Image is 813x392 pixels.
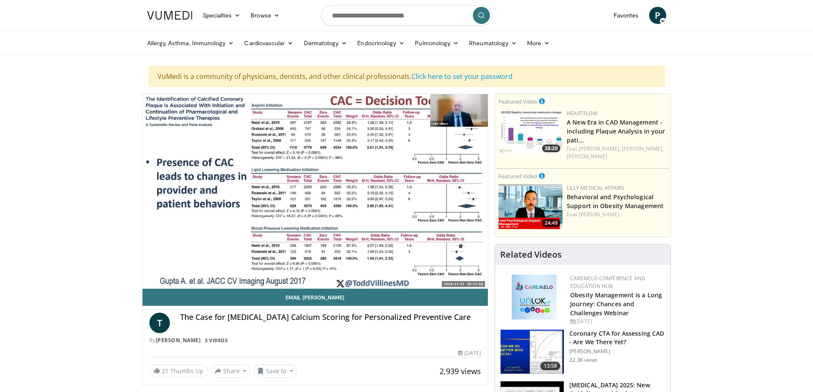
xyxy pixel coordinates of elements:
[440,366,481,376] span: 2,939 views
[567,193,664,210] a: Behavioral and Psychological Support in Obesity Management
[299,35,353,52] a: Dermatology
[211,364,251,378] button: Share
[540,362,561,370] span: 13:58
[498,172,537,180] small: Featured Video
[567,184,624,192] a: Lilly Medical Affairs
[254,364,297,378] button: Save to
[567,145,667,160] div: Feat.
[198,7,246,24] a: Specialties
[570,275,645,290] a: CaReMeLO Conference and Education Hub
[464,35,522,52] a: Rheumatology
[498,110,562,154] img: 738d0e2d-290f-4d89-8861-908fb8b721dc.150x105_q85_crop-smart_upscale.jpg
[352,35,410,52] a: Endocrinology
[570,291,662,317] a: Obesity Management is a Long Journey: Chances and Challenges Webinar
[569,329,665,346] h3: Coronary CTA for Assessing CAD - Are We There Yet?
[156,337,201,344] a: [PERSON_NAME]
[142,35,239,52] a: Allergy, Asthma, Immunology
[180,313,481,322] h4: The Case for [MEDICAL_DATA] Calcium Scoring for Personalized Preventive Care
[321,5,492,26] input: Search topics, interventions
[202,337,230,344] a: 3 Videos
[567,110,597,117] a: Heartflow
[522,35,555,52] a: More
[579,211,619,218] a: [PERSON_NAME]
[501,330,564,374] img: 34b2b9a4-89e5-4b8c-b553-8a638b61a706.150x105_q85_crop-smart_upscale.jpg
[498,110,562,154] a: 38:20
[570,318,664,325] div: [DATE]
[569,348,665,355] p: [PERSON_NAME]
[498,184,562,229] img: ba3304f6-7838-4e41-9c0f-2e31ebde6754.png.150x105_q85_crop-smart_upscale.png
[239,35,298,52] a: Cardiovascular
[143,94,488,289] video-js: Video Player
[149,364,207,377] a: 21 Thumbs Up
[512,275,557,319] img: 45df64a9-a6de-482c-8a90-ada250f7980c.png.150x105_q85_autocrop_double_scale_upscale_version-0.2.jpg
[149,313,170,333] a: T
[498,184,562,229] a: 24:49
[569,357,597,363] p: 22.3K views
[567,153,607,160] a: [PERSON_NAME]
[411,72,513,81] a: Click here to set your password
[410,35,464,52] a: Pulmonology
[649,7,666,24] a: P
[498,98,537,105] small: Featured Video
[500,329,665,375] a: 13:58 Coronary CTA for Assessing CAD - Are We There Yet? [PERSON_NAME] 22.3K views
[542,219,560,227] span: 24:49
[147,11,192,20] img: VuMedi Logo
[609,7,644,24] a: Favorites
[567,118,665,144] a: A New Era in CAD Management - including Plaque Analysis in your pati…
[149,66,665,87] div: VuMedi is a community of physicians, dentists, and other clinical professionals.
[162,367,169,375] span: 21
[567,211,667,218] div: Feat.
[542,145,560,152] span: 38:20
[579,145,621,152] a: [PERSON_NAME],
[245,7,285,24] a: Browse
[149,337,481,344] div: By
[622,145,664,152] a: [PERSON_NAME],
[458,349,481,357] div: [DATE]
[143,289,488,306] a: Email [PERSON_NAME]
[500,250,562,260] h4: Related Videos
